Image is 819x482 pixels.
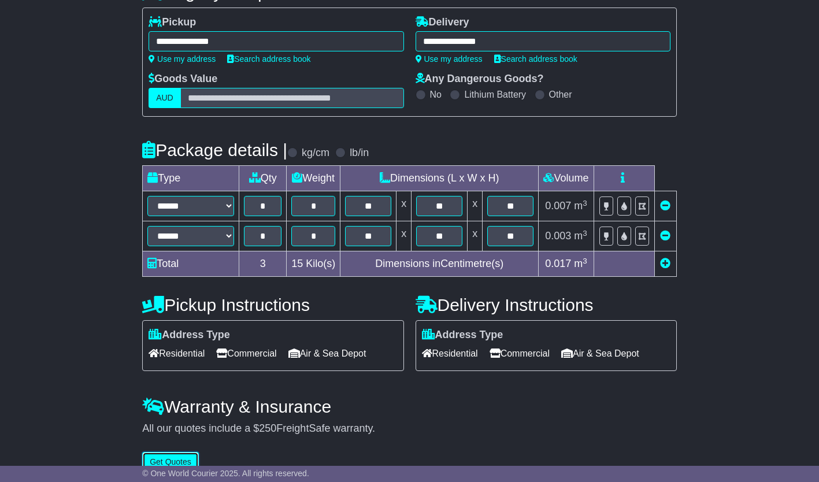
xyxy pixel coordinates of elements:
[494,54,577,64] a: Search address book
[539,166,594,191] td: Volume
[287,251,340,277] td: Kilo(s)
[660,200,670,212] a: Remove this item
[660,258,670,269] a: Add new item
[288,344,366,362] span: Air & Sea Depot
[660,230,670,242] a: Remove this item
[287,166,340,191] td: Weight
[142,469,309,478] span: © One World Courier 2025. All rights reserved.
[583,229,587,238] sup: 3
[561,344,639,362] span: Air & Sea Depot
[416,16,469,29] label: Delivery
[574,258,587,269] span: m
[549,89,572,100] label: Other
[422,329,503,342] label: Address Type
[142,422,677,435] div: All our quotes include a $ FreightSafe warranty.
[149,88,181,108] label: AUD
[464,89,526,100] label: Lithium Battery
[574,230,587,242] span: m
[239,166,287,191] td: Qty
[340,251,539,277] td: Dimensions in Centimetre(s)
[422,344,478,362] span: Residential
[143,251,239,277] td: Total
[149,329,230,342] label: Address Type
[149,73,217,86] label: Goods Value
[149,16,196,29] label: Pickup
[259,422,276,434] span: 250
[291,258,303,269] span: 15
[545,200,571,212] span: 0.007
[216,344,276,362] span: Commercial
[302,147,329,160] label: kg/cm
[430,89,442,100] label: No
[416,295,677,314] h4: Delivery Instructions
[416,54,483,64] a: Use my address
[583,257,587,265] sup: 3
[227,54,310,64] a: Search address book
[239,251,287,277] td: 3
[583,199,587,207] sup: 3
[396,191,412,221] td: x
[416,73,544,86] label: Any Dangerous Goods?
[142,295,403,314] h4: Pickup Instructions
[468,221,483,251] td: x
[142,452,199,472] button: Get Quotes
[340,166,539,191] td: Dimensions (L x W x H)
[468,191,483,221] td: x
[545,230,571,242] span: 0.003
[396,221,412,251] td: x
[490,344,550,362] span: Commercial
[545,258,571,269] span: 0.017
[142,140,287,160] h4: Package details |
[574,200,587,212] span: m
[149,54,216,64] a: Use my address
[143,166,239,191] td: Type
[149,344,205,362] span: Residential
[142,397,677,416] h4: Warranty & Insurance
[350,147,369,160] label: lb/in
